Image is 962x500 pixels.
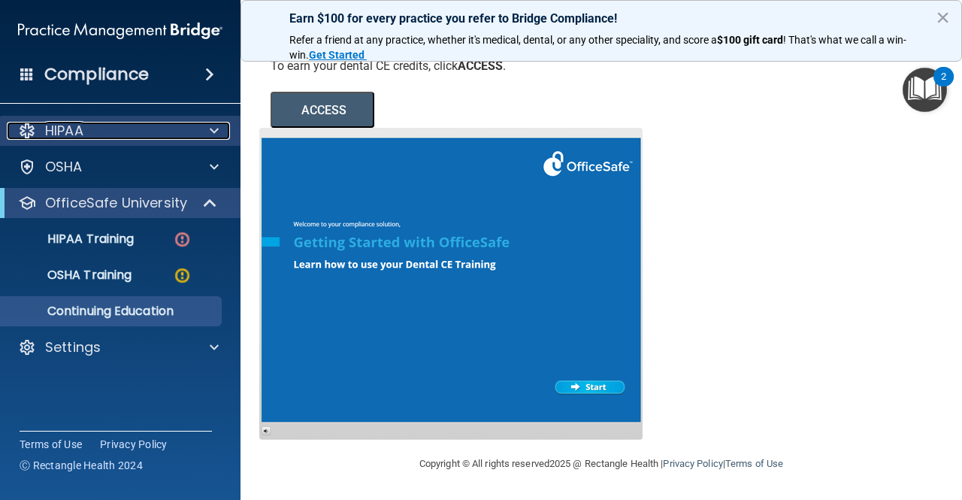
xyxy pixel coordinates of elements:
button: Close [936,5,950,29]
a: Terms of Use [20,437,82,452]
a: ACCESS [271,105,682,117]
a: HIPAA [18,122,219,140]
a: Get Started [309,49,367,61]
a: Terms of Use [725,458,783,469]
p: HIPAA Training [10,232,134,247]
p: Settings [45,338,101,356]
a: Privacy Policy [100,437,168,452]
p: HIPAA [45,122,83,140]
span: Refer a friend at any practice, whether it's medical, dental, or any other speciality, and score a [289,34,717,46]
p: OfficeSafe University [45,194,187,212]
p: OSHA [45,158,83,176]
strong: $100 gift card [717,34,783,46]
h4: Compliance [44,64,149,85]
button: ACCESS [271,92,374,128]
p: Continuing Education [10,304,215,319]
a: Settings [18,338,219,356]
a: OfficeSafe University [18,194,218,212]
img: danger-circle.6113f641.png [173,230,192,249]
p: Earn $100 for every practice you refer to Bridge Compliance! [289,11,913,26]
b: ACCESS [458,59,503,73]
div: Copyright © All rights reserved 2025 @ Rectangle Health | | [327,440,876,488]
img: PMB logo [18,16,222,46]
a: OSHA [18,158,219,176]
a: Privacy Policy [663,458,722,469]
p: OSHA Training [10,268,132,283]
span: Ⓒ Rectangle Health 2024 [20,458,143,473]
button: Open Resource Center, 2 new notifications [903,68,947,112]
span: ! That's what we call a win-win. [289,34,906,61]
div: 2 [941,77,946,96]
img: warning-circle.0cc9ac19.png [173,266,192,285]
div: To earn your dental CE credits, click . [271,58,579,74]
strong: Get Started [309,49,365,61]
